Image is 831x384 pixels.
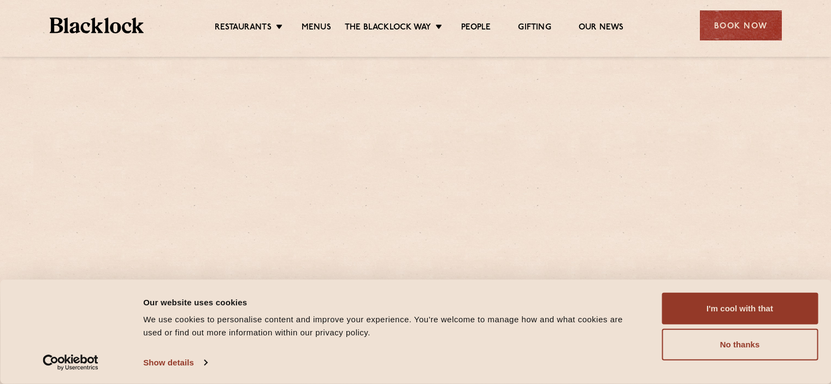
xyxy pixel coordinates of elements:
[215,22,272,34] a: Restaurants
[461,22,491,34] a: People
[143,313,637,339] div: We use cookies to personalise content and improve your experience. You're welcome to manage how a...
[700,10,782,40] div: Book Now
[662,293,818,324] button: I'm cool with that
[143,355,207,371] a: Show details
[579,22,624,34] a: Our News
[662,329,818,361] button: No thanks
[50,17,144,33] img: BL_Textured_Logo-footer-cropped.svg
[302,22,331,34] a: Menus
[143,296,637,309] div: Our website uses cookies
[345,22,431,34] a: The Blacklock Way
[23,355,119,371] a: Usercentrics Cookiebot - opens in a new window
[518,22,551,34] a: Gifting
